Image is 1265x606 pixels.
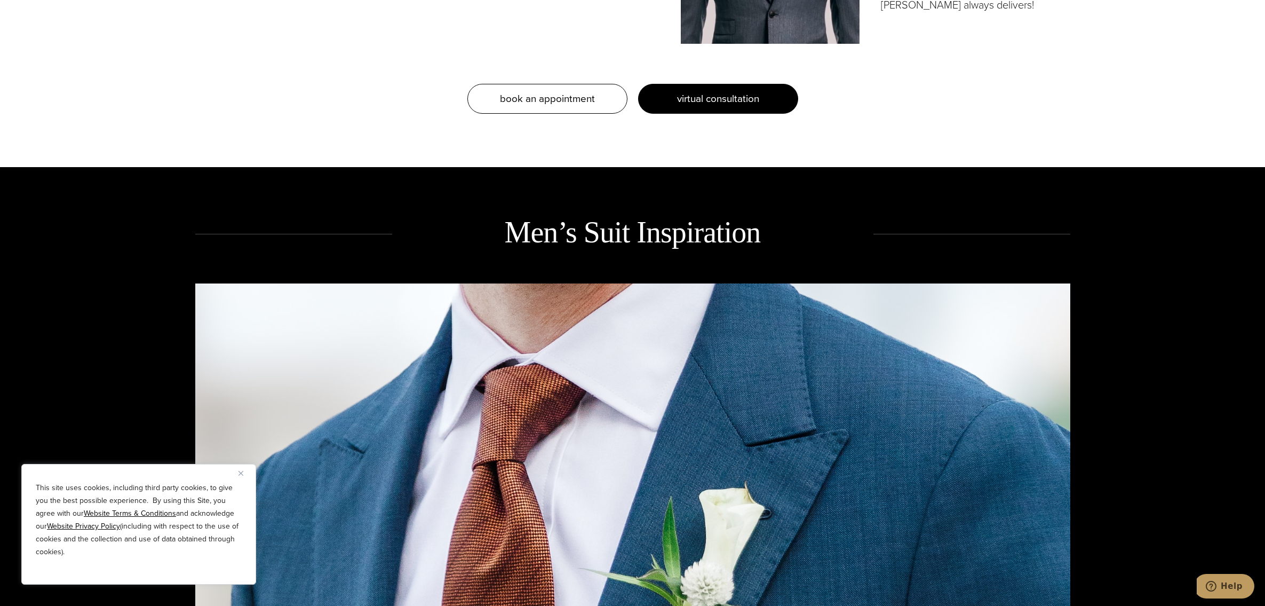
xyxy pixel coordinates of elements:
[638,84,798,114] a: virtual consultation
[238,471,243,476] img: Close
[1197,574,1254,601] iframe: Opens a widget where you can chat to one of our agents
[467,84,627,114] a: book an appointment
[392,213,873,251] h2: Men’s Suit Inspiration
[47,521,120,532] a: Website Privacy Policy
[84,508,176,519] a: Website Terms & Conditions
[36,482,242,558] p: This site uses cookies, including third party cookies, to give you the best possible experience. ...
[500,91,595,106] span: book an appointment
[677,91,759,106] span: virtual consultation
[238,467,251,479] button: Close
